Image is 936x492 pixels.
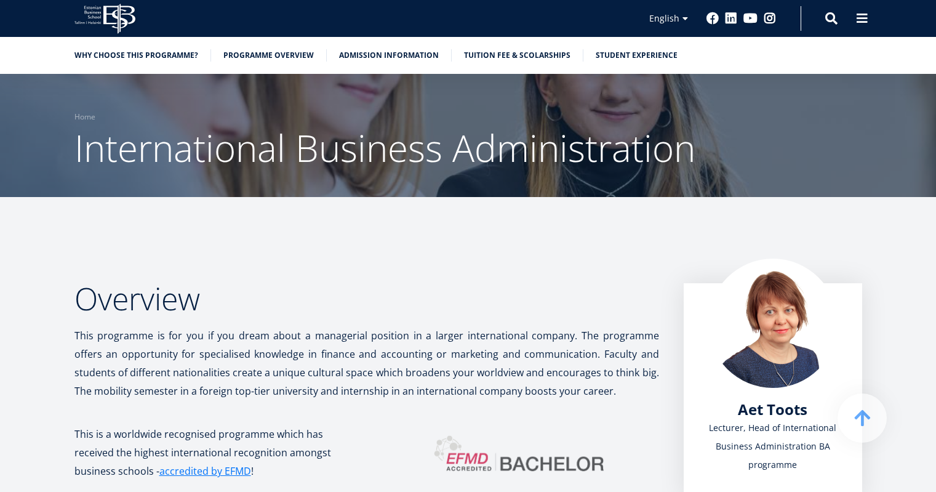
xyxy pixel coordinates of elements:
[74,326,659,400] p: This programme is for you if you dream about a managerial position in a larger international comp...
[738,399,807,419] span: Aet Toots
[743,12,758,25] a: Youtube
[74,123,695,173] span: International Business Administration
[464,49,570,62] a: Tuition fee & Scolarships
[708,259,838,388] img: aet toots
[725,12,737,25] a: Linkedin
[159,462,251,480] a: accredited by EFMD
[339,49,439,62] a: Admission information
[706,12,719,25] a: Facebook
[74,49,198,62] a: Why choose this programme?
[74,425,354,480] p: This is a worldwide recognised programme which has received the highest international recognition...
[708,419,838,474] div: Lecturer, Head of International Business Administration BA programme
[738,400,807,419] a: Aet Toots
[423,425,615,482] img: EFMD accredited
[223,49,314,62] a: Programme overview
[764,12,776,25] a: Instagram
[596,49,678,62] a: Student experience
[74,283,659,314] h2: Overview
[74,111,95,123] a: Home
